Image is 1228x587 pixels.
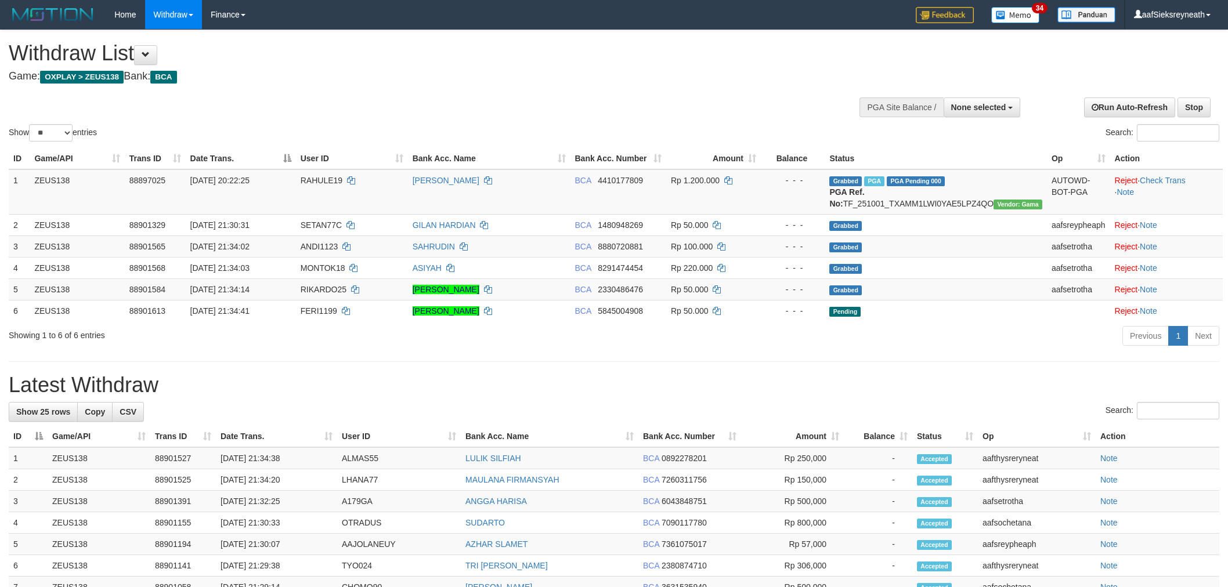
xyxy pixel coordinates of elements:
[413,242,455,251] a: SAHRUDIN
[150,491,216,512] td: 88901391
[461,426,638,447] th: Bank Acc. Name: activate to sort column ascending
[120,407,136,416] span: CSV
[150,469,216,491] td: 88901525
[216,534,337,555] td: [DATE] 21:30:07
[125,148,186,169] th: Trans ID: activate to sort column ascending
[1168,326,1188,346] a: 1
[48,534,150,555] td: ZEUS138
[29,124,73,142] select: Showentries
[150,555,216,577] td: 88901141
[671,263,713,273] span: Rp 220.000
[917,519,952,528] span: Accepted
[575,176,591,185] span: BCA
[765,175,820,186] div: - - -
[1110,257,1223,278] td: ·
[765,305,820,317] div: - - -
[1047,235,1110,257] td: aafsetrotha
[337,469,461,491] td: LHANA77
[765,219,820,231] div: - - -
[465,454,521,463] a: LULIK SILFIAH
[1137,124,1219,142] input: Search:
[978,491,1096,512] td: aafsetrotha
[150,447,216,469] td: 88901527
[337,555,461,577] td: TYO024
[671,220,709,230] span: Rp 50.000
[1096,426,1219,447] th: Action
[1047,214,1110,235] td: aafsreypheaph
[570,148,666,169] th: Bank Acc. Number: activate to sort column ascending
[190,263,250,273] span: [DATE] 21:34:03
[671,285,709,294] span: Rp 50.000
[30,300,124,321] td: ZEUS138
[575,285,591,294] span: BCA
[1047,169,1110,215] td: AUTOWD-BOT-PGA
[825,148,1047,169] th: Status
[1140,176,1186,185] a: Check Trans
[1137,402,1219,419] input: Search:
[917,454,952,464] span: Accepted
[129,306,165,316] span: 88901613
[917,476,952,485] span: Accepted
[829,221,862,231] span: Grabbed
[190,220,250,230] span: [DATE] 21:30:31
[1110,148,1223,169] th: Action
[829,242,862,252] span: Grabbed
[465,539,528,549] a: AZHAR SLAMET
[1047,278,1110,300] td: aafsetrotha
[765,284,820,295] div: - - -
[859,97,943,117] div: PGA Site Balance /
[643,518,659,527] span: BCA
[741,534,844,555] td: Rp 57,000
[9,6,97,23] img: MOTION_logo.png
[761,148,825,169] th: Balance
[465,518,505,527] a: SUDARTO
[337,512,461,534] td: OTRADUS
[1117,187,1134,197] a: Note
[48,426,150,447] th: Game/API: activate to sort column ascending
[413,285,479,294] a: [PERSON_NAME]
[978,512,1096,534] td: aafsochetana
[887,176,945,186] span: PGA Pending
[978,555,1096,577] td: aafthysreryneat
[337,491,461,512] td: A179GA
[301,220,342,230] span: SETAN77C
[9,214,30,235] td: 2
[978,426,1096,447] th: Op: activate to sort column ascending
[9,469,48,491] td: 2
[190,306,250,316] span: [DATE] 21:34:41
[829,307,861,317] span: Pending
[112,402,144,422] a: CSV
[844,447,912,469] td: -
[337,534,461,555] td: AAJOLANEUY
[9,124,97,142] label: Show entries
[9,555,48,577] td: 6
[1110,214,1223,235] td: ·
[129,220,165,230] span: 88901329
[829,285,862,295] span: Grabbed
[662,497,707,506] span: Copy 6043848751 to clipboard
[337,426,461,447] th: User ID: activate to sort column ascending
[844,512,912,534] td: -
[9,402,78,422] a: Show 25 rows
[301,306,337,316] span: FERI1199
[662,475,707,484] span: Copy 7260311756 to clipboard
[643,454,659,463] span: BCA
[1057,7,1115,23] img: panduan.png
[1178,97,1211,117] a: Stop
[408,148,570,169] th: Bank Acc. Name: activate to sort column ascending
[638,426,741,447] th: Bank Acc. Number: activate to sort column ascending
[1110,235,1223,257] td: ·
[643,539,659,549] span: BCA
[741,512,844,534] td: Rp 800,000
[575,242,591,251] span: BCA
[1047,148,1110,169] th: Op: activate to sort column ascending
[9,257,30,278] td: 4
[575,220,591,230] span: BCA
[129,242,165,251] span: 88901565
[978,447,1096,469] td: aafthysreryneat
[575,306,591,316] span: BCA
[40,71,124,84] span: OXPLAY > ZEUS138
[844,469,912,491] td: -
[30,235,124,257] td: ZEUS138
[671,306,709,316] span: Rp 50.000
